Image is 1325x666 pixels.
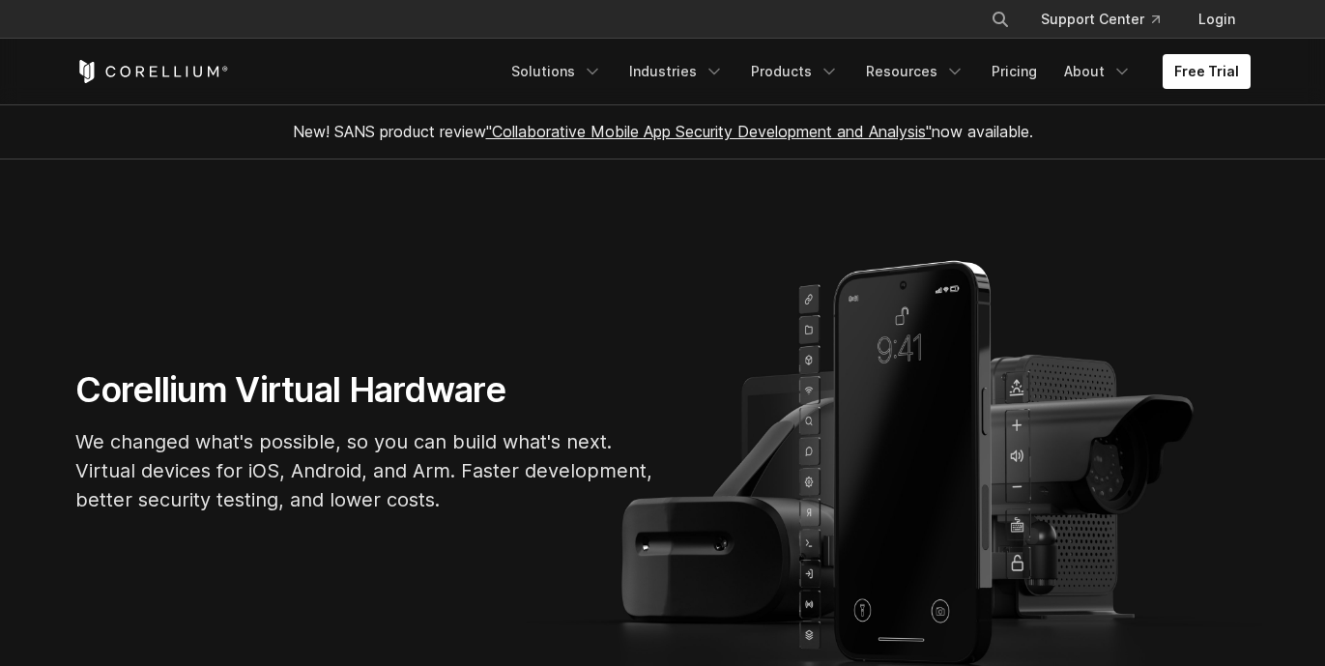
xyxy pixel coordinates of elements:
[1183,2,1251,37] a: Login
[500,54,614,89] a: Solutions
[983,2,1018,37] button: Search
[293,122,1033,141] span: New! SANS product review now available.
[980,54,1049,89] a: Pricing
[618,54,735,89] a: Industries
[486,122,932,141] a: "Collaborative Mobile App Security Development and Analysis"
[500,54,1251,89] div: Navigation Menu
[75,368,655,412] h1: Corellium Virtual Hardware
[854,54,976,89] a: Resources
[75,60,229,83] a: Corellium Home
[967,2,1251,37] div: Navigation Menu
[1052,54,1143,89] a: About
[75,427,655,514] p: We changed what's possible, so you can build what's next. Virtual devices for iOS, Android, and A...
[739,54,850,89] a: Products
[1163,54,1251,89] a: Free Trial
[1025,2,1175,37] a: Support Center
